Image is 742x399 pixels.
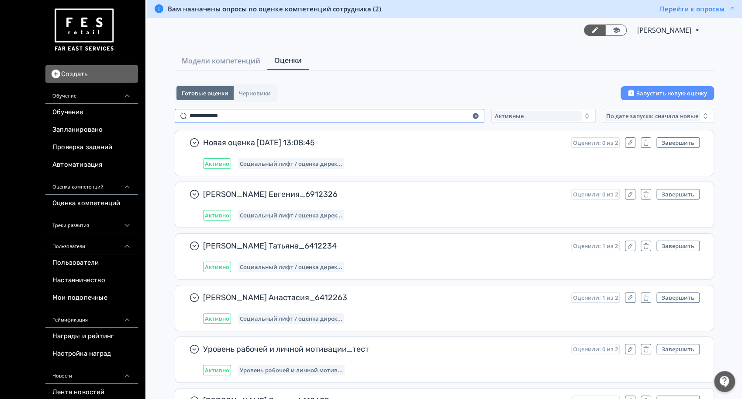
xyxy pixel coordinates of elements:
[495,112,524,119] span: Активные
[45,212,138,233] div: Треки развития
[240,367,343,374] span: Уровень рабочей и личной мотивации
[603,109,714,123] button: По дате запуска: сначала новые
[656,189,700,199] button: Завершить
[45,174,138,195] div: Оценка компетенций
[45,195,138,212] a: Оценка компетенций
[656,241,700,251] button: Завершить
[45,156,138,174] a: Автоматизация
[182,56,260,66] span: Модели компетенций
[176,86,234,100] button: Готовые оценки
[573,346,618,353] span: Оценили: 0 из 2
[606,112,698,119] span: По дате запуска: сначала новые
[45,363,138,384] div: Новости
[203,189,564,199] span: [PERSON_NAME] Евгения_6912326
[205,212,229,219] span: Активно
[205,263,229,270] span: Активно
[240,212,342,219] span: Социальный лифт / оценка директора магазина
[637,25,693,35] span: Светлана Илюхина
[491,109,596,123] button: Активные
[203,344,564,354] span: Уровень рабочей и личной мотивации_тест
[45,272,138,289] a: Наставничество
[45,121,138,139] a: Запланировано
[239,90,271,97] span: Черновики
[45,345,138,363] a: Настройка наград
[45,83,138,104] div: Обучение
[274,55,302,66] span: Оценки
[45,289,138,307] a: Мои подопечные
[234,86,276,100] button: Черновики
[605,24,627,36] a: Переключиться в режим ученика
[205,160,229,167] span: Активно
[621,86,714,100] button: Запустить новую оценку
[240,315,342,322] span: Социальный лифт / оценка директора магазина
[52,5,115,55] img: https://files.teachbase.ru/system/account/57463/logo/medium-936fc5084dd2c598f50a98b9cbe0469a.png
[203,137,564,148] span: Новая оценка [DATE] 13:08:45
[573,242,618,249] span: Оценили: 1 из 2
[660,4,735,13] button: Перейти к опросам
[656,344,700,354] button: Завершить
[205,367,229,374] span: Активно
[573,139,618,146] span: Оценили: 0 из 2
[168,4,381,13] span: Вам назначены опросы по оценке компетенций сотрудника (2)
[240,160,342,167] span: Социальный лифт / оценка директора магазина
[240,263,342,270] span: Социальный лифт / оценка директора магазина
[45,139,138,156] a: Проверка заданий
[573,294,618,301] span: Оценили: 1 из 2
[656,137,700,148] button: Завершить
[45,233,138,254] div: Пользователи
[182,90,228,97] span: Готовые оценки
[205,315,229,322] span: Активно
[203,241,564,251] span: [PERSON_NAME] Татьяна_6412234
[656,292,700,303] button: Завершить
[45,104,138,121] a: Обучение
[45,328,138,345] a: Награды и рейтинг
[45,254,138,272] a: Пользователи
[45,65,138,83] button: Создать
[573,191,618,198] span: Оценили: 0 из 2
[45,307,138,328] div: Геймификация
[203,292,564,303] span: [PERSON_NAME] Анастасия_6412263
